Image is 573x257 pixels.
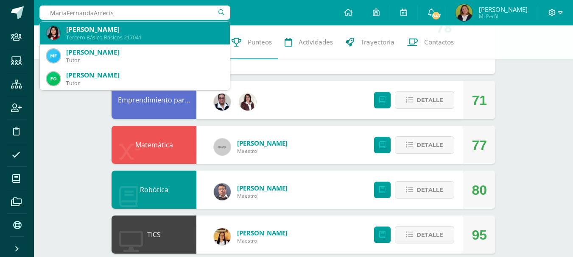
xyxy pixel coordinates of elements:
a: Trayectoria [339,25,401,59]
img: db868cb9cc9438b4167fa9a6e90e350f.png [239,94,256,111]
span: Maestro [237,147,288,155]
a: [PERSON_NAME] [237,229,288,237]
span: Detalle [416,182,443,198]
span: Trayectoria [361,38,394,47]
button: Detalle [395,136,454,154]
a: [PERSON_NAME] [237,184,288,192]
a: Contactos [401,25,460,59]
img: 4da218e3fc291575e3d151f2e2f463bc.png [47,49,60,63]
span: Actividades [299,38,333,47]
a: [PERSON_NAME] [237,139,288,147]
img: c7b6f2bc0b4920b4ad1b77fd0b6e0731.png [214,183,231,200]
button: Detalle [395,91,454,109]
div: TICS [112,216,196,254]
div: [PERSON_NAME] [66,25,223,34]
div: 71 [472,81,487,119]
div: Matemática [112,126,196,164]
div: Tutor [66,80,223,87]
div: Emprendimiento para la Productividad [112,81,196,119]
div: [PERSON_NAME] [66,71,223,80]
div: [PERSON_NAME] [66,48,223,57]
span: Detalle [416,137,443,153]
img: 668e368a3d1080db70e94d960aec814b.png [47,72,60,86]
img: 405e426cf699282c02b6e6c69ff5ea82.png [214,228,231,245]
span: Detalle [416,92,443,108]
img: fd1efa928bd592ce0dfb16e7c94fe49b.png [47,26,60,40]
img: 60x60 [214,138,231,155]
div: 77 [472,126,487,164]
button: Detalle [395,226,454,243]
div: 80 [472,171,487,209]
span: Detalle [416,227,443,243]
a: Actividades [278,25,339,59]
span: Contactos [424,38,454,47]
div: Tutor [66,57,223,64]
input: Busca un usuario... [39,6,230,20]
span: 847 [431,11,441,20]
div: Tercero Básico Básicos 217041 [66,34,223,41]
div: 95 [472,216,487,254]
span: Maestro [237,237,288,244]
img: 2b9ad40edd54c2f1af5f41f24ea34807.png [214,94,231,111]
span: Maestro [237,192,288,199]
a: Punteos [225,25,278,59]
img: a164061a65f1df25e60207af94843a26.png [456,4,472,21]
span: Punteos [248,38,272,47]
div: Robótica [112,171,196,209]
button: Detalle [395,181,454,199]
span: [PERSON_NAME] [479,5,528,14]
span: Mi Perfil [479,13,528,20]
